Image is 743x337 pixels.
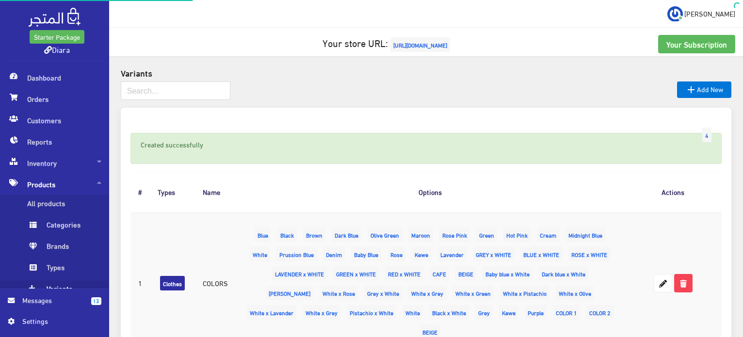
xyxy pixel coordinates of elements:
span: Green [476,227,497,242]
span: White x Grey [408,286,446,300]
span: COLOR 2 [586,305,614,320]
th: Name [195,172,236,212]
span: Grey [475,305,493,320]
a: Starter Package [30,30,84,44]
span: Rose Pink [439,227,470,242]
span: White x Green [452,286,494,300]
a: Add New [677,81,731,98]
span: Categories [27,216,101,238]
span: 4 [702,128,711,142]
span: White x Pistachio [500,286,549,300]
span: [PERSON_NAME] [266,286,313,300]
p: Created successfully [141,139,711,150]
span: Lavender [437,247,467,261]
span: [PERSON_NAME] [684,7,735,19]
th: Options [236,172,625,212]
span: LAVENDER x WHITE [272,266,327,281]
span: Denim [323,247,345,261]
a: Diara [44,42,70,56]
span: Midnight Blue [565,227,605,242]
span: Dashboard [8,67,101,88]
span: Brown [303,227,325,242]
span: Kewe [499,305,518,320]
span: White [403,305,423,320]
img: . [29,8,81,27]
span: RED x WHITE [385,266,423,281]
span: Settings [22,316,93,326]
span: GREEN x WHITE [333,266,379,281]
span: White x Grey [303,305,340,320]
img: ... [667,6,683,22]
span: Olive Green [368,227,402,242]
span: Products [8,174,101,195]
a: ... [PERSON_NAME] [667,6,735,21]
span: CAFE [430,266,449,281]
span: Clothes [160,276,185,290]
span: Rose [388,247,405,261]
i:  [685,84,697,96]
span: GREY x WHITE [473,247,514,261]
h4: Variants [121,68,731,78]
span: White x Lavender [247,305,296,320]
span: Variants [27,280,101,302]
span: Types [27,259,101,280]
span: Grey x White [364,286,402,300]
input: Search... [121,81,230,100]
th: # [130,172,150,212]
span: COLOR 1 [553,305,580,320]
a: Your Subscription [658,35,735,53]
span: Pistachio x White [347,305,396,320]
span: BLUE x WHITE [520,247,562,261]
span: Inventory [8,152,101,174]
span: Kewe [412,247,431,261]
span: Dark blue x White [539,266,588,281]
span: BEIGE [455,266,476,281]
span: White x Rose [320,286,358,300]
span: Black x White [429,305,469,320]
span: [URL][DOMAIN_NAME] [390,37,450,52]
span: Black [277,227,297,242]
span: All products [27,195,101,216]
a: Your store URL:[URL][DOMAIN_NAME] [323,33,452,51]
span: Dark Blue [332,227,361,242]
span: Baby Blue [351,247,381,261]
th: Actions [625,172,722,212]
span: Maroon [408,227,433,242]
span: 13 [91,297,101,305]
span: ROSE x WHITE [568,247,610,261]
span: Messages [22,295,83,305]
span: Purple [525,305,547,320]
th: Types [150,172,195,212]
span: Baby blue x White [483,266,533,281]
span: White x Olive [556,286,594,300]
a: 13 Messages [8,295,101,316]
span: Blue [255,227,271,242]
span: Reports [8,131,101,152]
span: Prussion Blue [276,247,317,261]
span: Brands [27,238,101,259]
span: Customers [8,110,101,131]
span: Hot Pink [503,227,531,242]
a: Settings [8,316,101,331]
span: Orders [8,88,101,110]
span: White [250,247,270,261]
span: Cream [537,227,559,242]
